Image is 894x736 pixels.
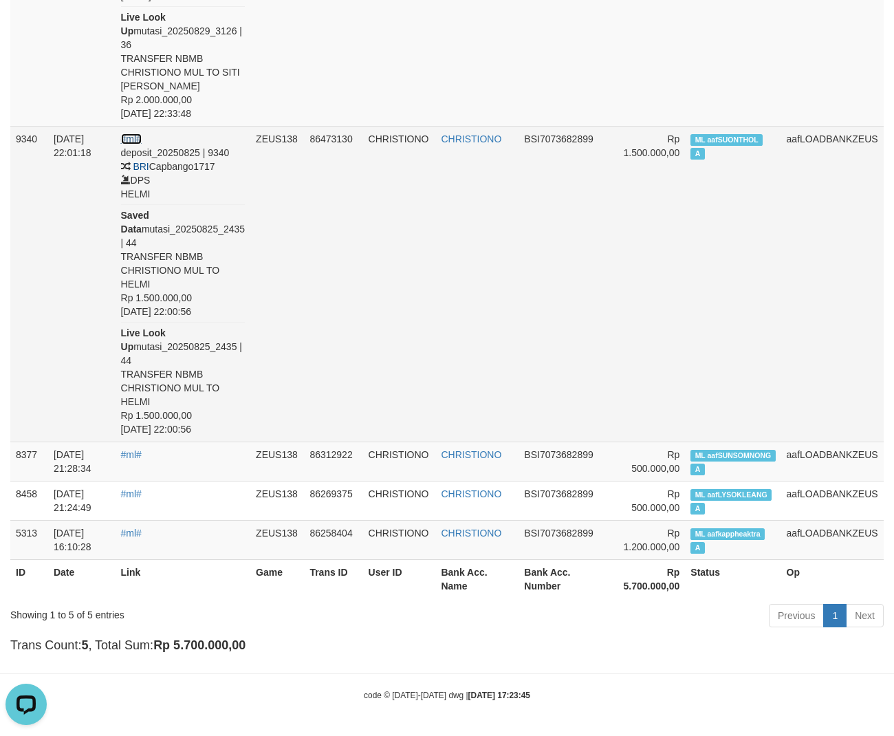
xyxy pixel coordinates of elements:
th: Date [48,559,116,598]
span: BSI [524,449,540,460]
span: Rp 1.200.000,00 [624,528,680,552]
td: 86312922 [304,442,362,481]
td: 86473130 [304,126,362,442]
strong: 5 [81,638,88,652]
div: Showing 1 to 5 of 5 entries [10,603,362,622]
a: CHRISTIONO [441,133,501,144]
span: Manually Linked by aafSUONTHOL [690,134,763,146]
span: Rp 1.500.000,00 [624,133,680,158]
strong: [DATE] 17:23:45 [468,691,530,700]
td: CHRISTIONO [363,481,436,520]
span: Approved [690,148,704,160]
td: 5313 [10,520,48,559]
td: CHRISTIONO [363,126,436,442]
td: aafLOADBANKZEUS [781,442,884,481]
span: BSI [524,133,540,144]
div: deposit_20250825 | 9340 Capbango1717 DPS HELMI mutasi_20250825_2435 | 44 TRANSFER NBMB CHRISTIONO... [121,146,246,436]
td: 8458 [10,481,48,520]
b: Saved Data [121,210,149,235]
th: Game [250,559,304,598]
td: [DATE] 16:10:28 [48,520,116,559]
a: #ml# [121,488,142,499]
td: 7073682899 [519,126,611,442]
strong: Rp 5.700.000,00 [153,638,246,652]
small: code © [DATE]-[DATE] dwg | [364,691,530,700]
span: Manually Linked by aafkappheaktra [690,528,765,540]
span: BSI [524,488,540,499]
th: Bank Acc. Number [519,559,611,598]
strong: Rp 5.700.000,00 [624,567,680,592]
th: User ID [363,559,436,598]
td: ZEUS138 [250,126,304,442]
td: 9340 [10,126,48,442]
td: 7073682899 [519,481,611,520]
span: Rp 500.000,00 [631,449,679,474]
a: 1 [823,604,847,627]
a: Next [846,604,884,627]
a: Previous [769,604,824,627]
a: CHRISTIONO [441,528,501,539]
td: 8377 [10,442,48,481]
td: ZEUS138 [250,481,304,520]
a: #ml# [121,133,142,144]
a: CHRISTIONO [441,449,501,460]
td: CHRISTIONO [363,520,436,559]
th: ID [10,559,48,598]
td: aafLOADBANKZEUS [781,520,884,559]
span: Approved [690,503,704,515]
th: Op [781,559,884,598]
span: Approved [690,464,704,475]
span: Approved [690,542,704,554]
td: aafLOADBANKZEUS [781,126,884,442]
span: Rp 500.000,00 [631,488,679,513]
td: [DATE] 22:01:18 [48,126,116,442]
td: [DATE] 21:28:34 [48,442,116,481]
th: Link [116,559,251,598]
th: Status [685,559,781,598]
button: Open LiveChat chat widget [6,6,47,47]
a: CHRISTIONO [441,488,501,499]
td: 86269375 [304,481,362,520]
b: Live Look Up [121,327,166,352]
a: #ml# [121,528,142,539]
span: Manually Linked by aafLYSOKLEANG [690,489,772,501]
td: ZEUS138 [250,520,304,559]
span: BRI [133,161,149,172]
a: #ml# [121,449,142,460]
th: Bank Acc. Name [435,559,519,598]
td: [DATE] 21:24:49 [48,481,116,520]
td: CHRISTIONO [363,442,436,481]
td: ZEUS138 [250,442,304,481]
td: aafLOADBANKZEUS [781,481,884,520]
td: 86258404 [304,520,362,559]
b: Live Look Up [121,12,166,36]
span: Manually Linked by aafSUNSOMNONG [690,450,775,462]
span: BSI [524,528,540,539]
td: 7073682899 [519,442,611,481]
td: 7073682899 [519,520,611,559]
th: Trans ID [304,559,362,598]
h4: Trans Count: , Total Sum: [10,639,884,653]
